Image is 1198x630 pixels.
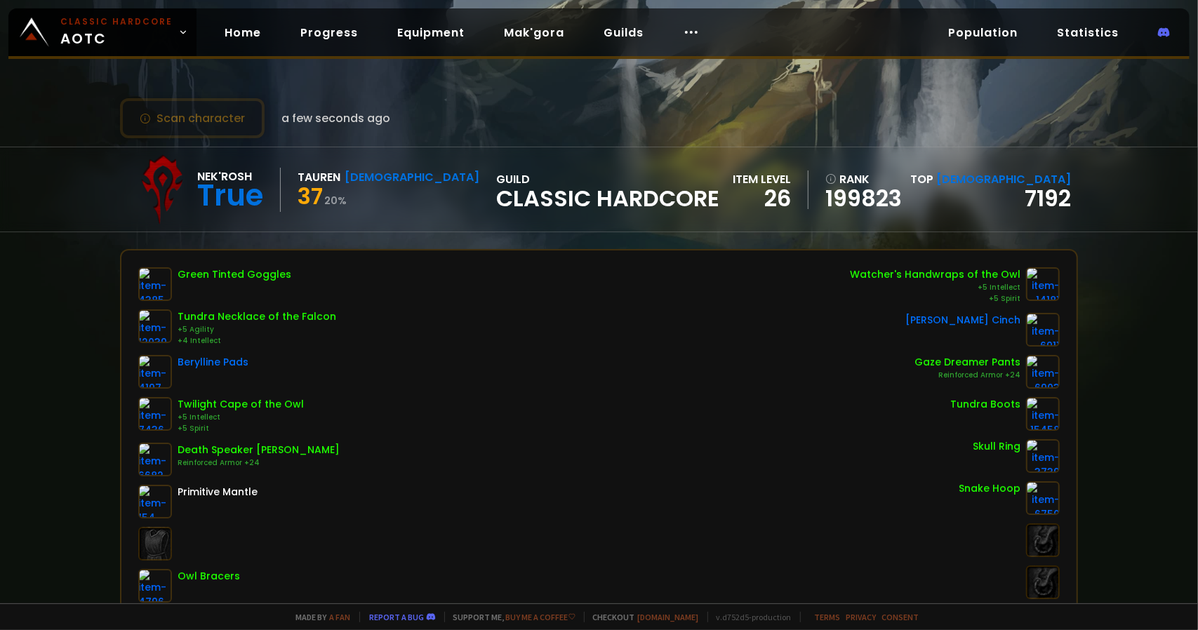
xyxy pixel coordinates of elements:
[707,612,792,622] span: v. d752d5 - production
[1026,267,1060,301] img: item-14181
[882,612,919,622] a: Consent
[288,612,351,622] span: Made by
[281,109,390,127] span: a few seconds ago
[973,439,1020,454] div: Skull Ring
[178,324,336,335] div: +5 Agility
[213,18,272,47] a: Home
[733,170,791,188] div: item level
[178,443,340,457] div: Death Speaker [PERSON_NAME]
[850,282,1020,293] div: +5 Intellect
[444,612,575,622] span: Support me,
[298,180,323,212] span: 37
[1026,481,1060,515] img: item-6750
[8,8,197,56] a: Classic HardcoreAOTC
[178,335,336,347] div: +4 Intellect
[825,170,902,188] div: rank
[937,18,1029,47] a: Population
[733,188,791,209] div: 26
[197,168,263,185] div: Nek'Rosh
[846,612,877,622] a: Privacy
[910,170,1071,188] div: Top
[138,267,172,301] img: item-4385
[950,397,1020,412] div: Tundra Boots
[825,188,902,209] a: 199823
[138,569,172,603] img: item-4796
[815,612,841,622] a: Terms
[850,267,1020,282] div: Watcher's Handwraps of the Owl
[197,185,263,206] div: True
[496,170,719,209] div: guild
[506,612,575,622] a: Buy me a coffee
[60,15,173,49] span: AOTC
[1025,182,1071,214] a: 7192
[178,485,258,500] div: Primitive Mantle
[914,370,1020,381] div: Reinforced Armor +24
[120,98,265,138] button: Scan character
[178,423,304,434] div: +5 Spirit
[178,569,240,584] div: Owl Bracers
[493,18,575,47] a: Mak'gora
[386,18,476,47] a: Equipment
[324,194,347,208] small: 20 %
[345,168,479,186] div: [DEMOGRAPHIC_DATA]
[584,612,699,622] span: Checkout
[638,612,699,622] a: [DOMAIN_NAME]
[330,612,351,622] a: a fan
[592,18,655,47] a: Guilds
[1026,439,1060,473] img: item-3739
[138,485,172,518] img: item-154
[1046,18,1130,47] a: Statistics
[914,355,1020,370] div: Gaze Dreamer Pants
[936,171,1071,187] span: [DEMOGRAPHIC_DATA]
[138,355,172,389] img: item-4197
[905,313,1020,328] div: [PERSON_NAME] Cinch
[850,293,1020,304] div: +5 Spirit
[178,309,336,324] div: Tundra Necklace of the Falcon
[289,18,369,47] a: Progress
[138,397,172,431] img: item-7436
[178,457,340,469] div: Reinforced Armor +24
[178,412,304,423] div: +5 Intellect
[178,397,304,412] div: Twilight Cape of the Owl
[138,309,172,343] img: item-12039
[298,168,340,186] div: Tauren
[60,15,173,28] small: Classic Hardcore
[178,355,248,370] div: Berylline Pads
[178,267,291,282] div: Green Tinted Goggles
[1026,313,1060,347] img: item-6911
[1026,397,1060,431] img: item-15458
[138,443,172,476] img: item-6682
[1026,355,1060,389] img: item-6903
[370,612,425,622] a: Report a bug
[496,188,719,209] span: Classic Hardcore
[959,481,1020,496] div: Snake Hoop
